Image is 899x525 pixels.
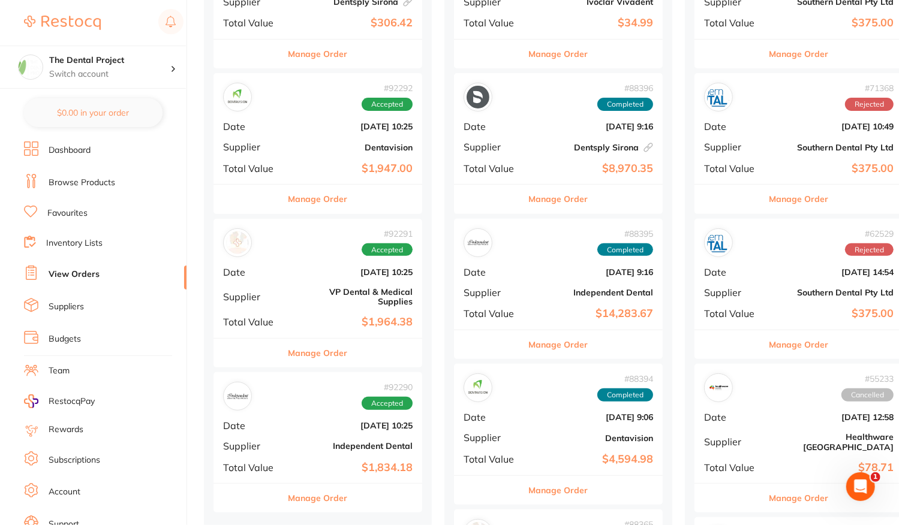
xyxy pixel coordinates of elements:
b: [DATE] 9:16 [533,122,653,131]
a: RestocqPay [24,394,95,408]
b: $4,594.98 [533,453,653,466]
span: # 62529 [845,229,894,239]
span: # 88395 [597,229,653,239]
img: Southern Dental Pty Ltd [707,86,730,108]
span: Completed [597,98,653,111]
span: # 88396 [597,83,653,93]
img: VP Dental & Medical Supplies [226,231,249,254]
button: Manage Order [529,476,588,505]
button: Manage Order [769,40,829,68]
span: Date [223,420,283,431]
button: $0.00 in your order [24,98,163,127]
a: Browse Products [49,177,115,189]
img: Southern Dental Pty Ltd [707,231,730,254]
span: Total Value [464,163,524,174]
img: Independent Dental [226,385,249,408]
span: Completed [597,243,653,257]
b: Dentsply Sirona [533,143,653,152]
b: [DATE] 10:25 [293,122,413,131]
b: Dentavision [293,143,413,152]
a: Account [49,486,80,498]
a: Budgets [49,333,81,345]
img: Dentavision [226,86,249,108]
b: Independent Dental [533,288,653,297]
b: $78.71 [774,461,894,474]
span: Date [464,267,524,277]
img: The Dental Project [19,55,43,79]
span: Date [704,267,764,277]
a: Suppliers [49,301,84,313]
span: Supplier [223,440,283,451]
b: [DATE] 10:25 [293,267,413,277]
button: Manage Order [288,185,348,213]
span: Rejected [845,243,894,257]
img: RestocqPay [24,394,38,408]
div: Dentavision#92292AcceptedDate[DATE] 10:25SupplierDentavisionTotal Value$1,947.00Manage Order [214,73,422,214]
b: VP Dental & Medical Supplies [293,287,413,306]
p: Switch account [49,68,170,80]
b: $375.00 [774,307,894,320]
b: $375.00 [774,162,894,175]
b: Southern Dental Pty Ltd [774,143,894,152]
span: Total Value [223,163,283,174]
span: # 71368 [845,83,894,93]
span: Supplier [223,141,283,152]
span: # 92292 [362,83,413,93]
span: Supplier [223,291,283,302]
b: $1,964.38 [293,316,413,328]
span: RestocqPay [49,396,95,408]
span: Supplier [704,287,764,298]
a: Inventory Lists [46,237,103,249]
span: Date [464,412,524,423]
span: Total Value [223,462,283,473]
span: 1 [871,472,880,482]
img: Dentavision [467,376,489,399]
b: $306.42 [293,17,413,29]
button: Manage Order [529,185,588,213]
a: View Orders [49,268,100,280]
span: Accepted [362,397,413,410]
span: Date [464,121,524,132]
span: Cancelled [841,388,894,402]
img: Independent Dental [467,231,489,254]
span: Accepted [362,98,413,111]
img: Dentsply Sirona [467,86,489,108]
span: Total Value [464,308,524,319]
span: Total Value [704,462,764,473]
span: Total Value [464,454,524,464]
span: Date [223,121,283,132]
span: Accepted [362,243,413,257]
span: Supplier [704,436,764,447]
div: VP Dental & Medical Supplies#92291AcceptedDate[DATE] 10:25SupplierVP Dental & Medical SuppliesTot... [214,219,422,367]
b: [DATE] 9:06 [533,412,653,422]
span: Total Value [704,163,764,174]
b: Healthware [GEOGRAPHIC_DATA] [774,432,894,451]
b: [DATE] 10:25 [293,421,413,430]
span: Completed [597,388,653,402]
a: Restocq Logo [24,9,101,37]
b: [DATE] 12:58 [774,412,894,422]
b: Southern Dental Pty Ltd [774,288,894,297]
span: Total Value [704,17,764,28]
span: # 55233 [841,374,894,384]
b: $1,947.00 [293,162,413,175]
a: Favourites [47,207,88,219]
b: $1,834.18 [293,461,413,474]
b: $375.00 [774,17,894,29]
span: # 88394 [597,374,653,384]
a: Rewards [49,424,83,436]
button: Manage Order [769,330,829,359]
button: Manage Order [288,484,348,512]
button: Manage Order [288,339,348,367]
span: Date [223,267,283,277]
span: Total Value [704,308,764,319]
img: Restocq Logo [24,16,101,30]
a: Subscriptions [49,454,100,466]
b: Independent Dental [293,441,413,451]
span: Supplier [704,141,764,152]
button: Manage Order [529,40,588,68]
span: Total Value [223,316,283,327]
button: Manage Order [769,484,829,512]
span: Date [704,412,764,423]
h4: The Dental Project [49,55,170,67]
